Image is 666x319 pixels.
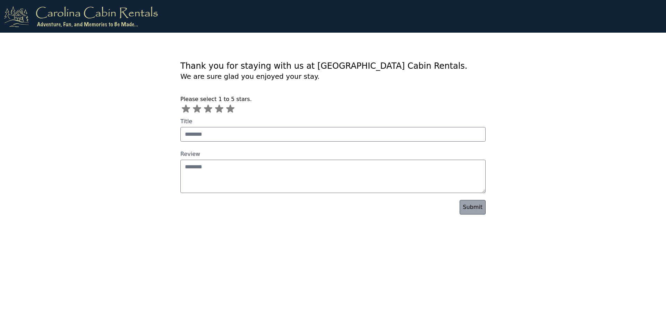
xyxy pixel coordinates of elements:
[180,127,486,142] input: Title
[4,6,158,27] img: logo.png
[180,60,486,72] h1: Thank you for staying with us at [GEOGRAPHIC_DATA] Cabin Rentals.
[460,200,486,215] a: Submit
[180,151,200,157] span: Review
[180,72,486,87] p: We are sure glad you enjoyed your stay.
[180,118,192,125] span: Title
[180,95,486,103] p: Please select 1 to 5 stars.
[180,160,486,193] textarea: Review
